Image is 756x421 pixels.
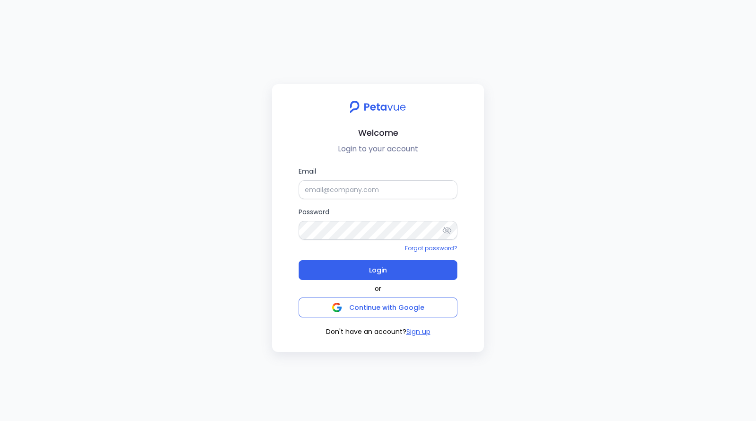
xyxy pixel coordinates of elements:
img: petavue logo [344,96,412,118]
span: Don't have an account? [326,327,406,337]
input: Email [299,180,457,199]
span: Login [369,263,387,277]
h2: Welcome [280,126,476,140]
button: Login [299,260,457,280]
button: Sign up [406,327,430,337]
a: Forgot password? [405,244,457,252]
p: Login to your account [280,143,476,155]
input: Password [299,221,457,240]
button: Continue with Google [299,298,457,317]
span: Continue with Google [349,303,424,312]
label: Password [299,207,457,240]
label: Email [299,166,457,199]
span: or [375,284,381,294]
